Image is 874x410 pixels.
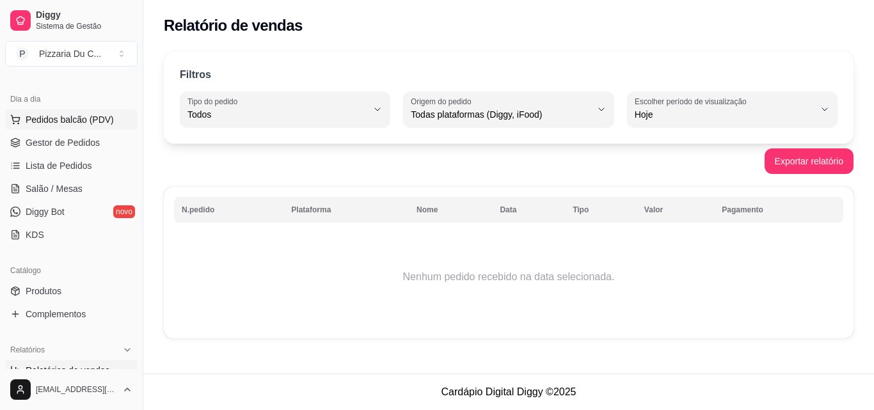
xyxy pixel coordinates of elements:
th: Plataforma [283,197,409,223]
span: Salão / Mesas [26,182,83,195]
a: DiggySistema de Gestão [5,5,138,36]
span: Pedidos balcão (PDV) [26,113,114,126]
a: Produtos [5,281,138,301]
div: Catálogo [5,260,138,281]
span: Todas plataformas (Diggy, iFood) [411,108,591,121]
label: Tipo do pedido [187,96,242,107]
a: Salão / Mesas [5,178,138,199]
span: Sistema de Gestão [36,21,132,31]
p: Filtros [180,67,211,83]
span: Produtos [26,285,61,297]
span: Relatórios de vendas [26,364,110,377]
div: Pizzaria Du C ... [39,47,101,60]
footer: Cardápio Digital Diggy © 2025 [143,374,874,410]
th: Valor [637,197,714,223]
a: Relatórios de vendas [5,360,138,381]
span: Diggy [36,10,132,21]
button: Origem do pedidoTodas plataformas (Diggy, iFood) [403,91,614,127]
span: Complementos [26,308,86,320]
th: N.pedido [174,197,283,223]
a: Lista de Pedidos [5,155,138,176]
span: Lista de Pedidos [26,159,92,172]
span: P [16,47,29,60]
label: Origem do pedido [411,96,475,107]
th: Data [492,197,565,223]
button: Select a team [5,41,138,67]
th: Pagamento [714,197,843,223]
a: Complementos [5,304,138,324]
span: Diggy Bot [26,205,65,218]
span: Relatórios [10,345,45,355]
td: Nenhum pedido recebido na data selecionada. [174,226,843,328]
div: Dia a dia [5,89,138,109]
button: Pedidos balcão (PDV) [5,109,138,130]
button: [EMAIL_ADDRESS][DOMAIN_NAME] [5,374,138,405]
span: Todos [187,108,367,121]
button: Escolher período de visualizaçãoHoje [627,91,838,127]
span: Hoje [635,108,814,121]
span: Gestor de Pedidos [26,136,100,149]
button: Exportar relatório [765,148,854,174]
span: KDS [26,228,44,241]
button: Tipo do pedidoTodos [180,91,390,127]
label: Escolher período de visualização [635,96,751,107]
th: Nome [409,197,492,223]
th: Tipo [565,197,637,223]
a: KDS [5,225,138,245]
span: [EMAIL_ADDRESS][DOMAIN_NAME] [36,384,117,395]
a: Diggy Botnovo [5,201,138,222]
h2: Relatório de vendas [164,15,303,36]
a: Gestor de Pedidos [5,132,138,153]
